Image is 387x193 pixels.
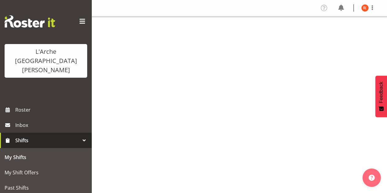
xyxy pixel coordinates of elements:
span: My Shifts [5,153,87,162]
div: L'Arche [GEOGRAPHIC_DATA][PERSON_NAME] [11,47,81,75]
img: Rosterit website logo [5,15,55,28]
span: Inbox [15,121,89,130]
button: Feedback - Show survey [375,76,387,117]
span: My Shift Offers [5,168,87,177]
span: Past Shifts [5,183,87,192]
img: help-xxl-2.png [369,175,375,181]
span: Roster [15,105,89,114]
a: My Shift Offers [2,165,90,180]
img: estelle-yuqi-pu11509.jpg [361,4,369,12]
a: My Shifts [2,150,90,165]
span: Feedback [378,82,384,103]
span: Shifts [15,136,80,145]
